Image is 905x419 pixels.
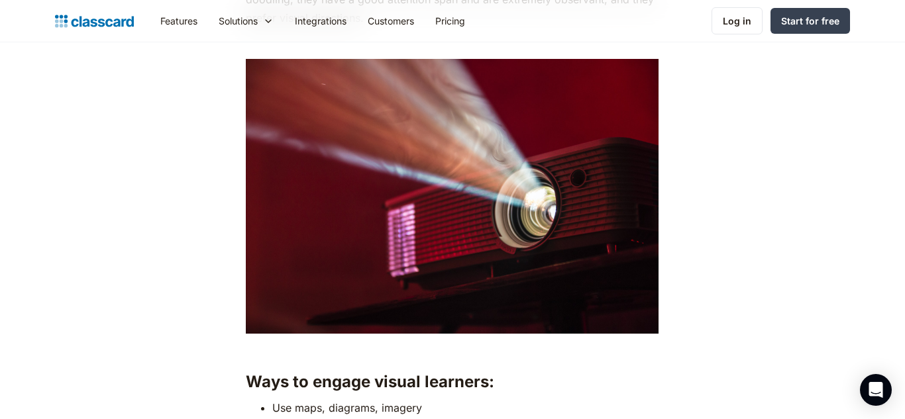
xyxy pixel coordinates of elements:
a: Start for free [771,8,850,34]
a: Integrations [284,6,357,36]
li: Use maps, diagrams, imagery [272,398,659,417]
div: Start for free [781,14,839,28]
div: Solutions [219,14,258,28]
p: ‍ [246,340,659,359]
div: Log in [723,14,751,28]
a: Pricing [425,6,476,36]
strong: Ways to engage visual learners: [246,372,494,391]
p: ‍ [246,34,659,52]
img: a projector emitting light [246,59,659,334]
a: Features [150,6,208,36]
a: home [55,12,134,30]
a: Log in [712,7,763,34]
div: Solutions [208,6,284,36]
a: Customers [357,6,425,36]
div: Open Intercom Messenger [860,374,892,406]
